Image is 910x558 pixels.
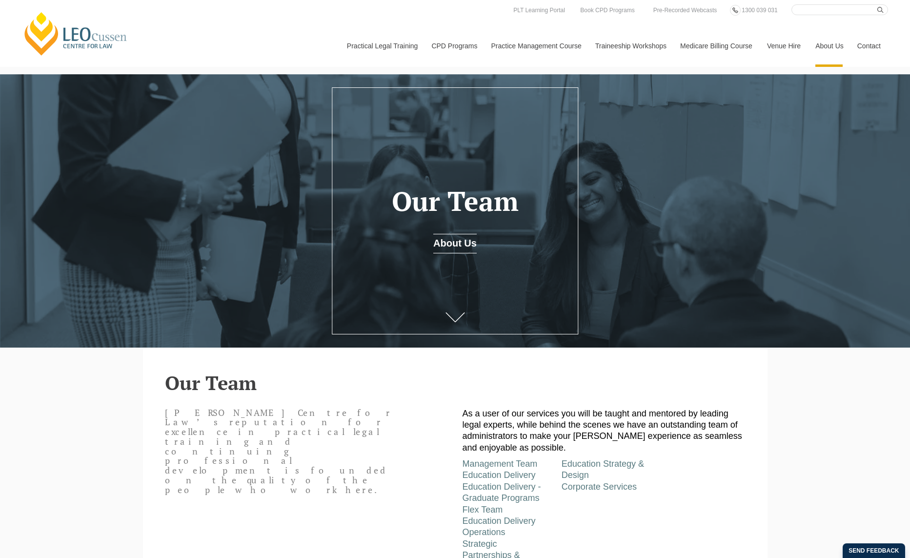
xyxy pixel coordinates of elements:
[845,493,886,534] iframe: LiveChat chat widget
[850,25,888,67] a: Contact
[346,186,565,216] h1: Our Team
[463,470,536,480] a: Education Delivery
[511,5,567,16] a: PLT Learning Portal
[22,11,130,57] a: [PERSON_NAME] Centre for Law
[578,5,637,16] a: Book CPD Programs
[562,459,644,480] a: Education Strategy & Design
[673,25,760,67] a: Medicare Billing Course
[651,5,720,16] a: Pre-Recorded Webcasts
[463,408,746,454] p: As a user of our services you will be taught and mentored by leading legal experts, while behind ...
[739,5,780,16] a: 1300 039 031
[463,505,503,515] a: Flex Team
[165,372,746,393] h2: Our Team
[463,459,538,469] a: Management Team
[808,25,850,67] a: About Us
[433,234,477,253] a: About Us
[484,25,588,67] a: Practice Management Course
[562,482,637,492] a: Corporate Services
[463,516,536,537] a: Education Delivery Operations
[760,25,808,67] a: Venue Hire
[340,25,425,67] a: Practical Legal Training
[742,7,777,14] span: 1300 039 031
[463,482,541,503] a: Education Delivery - Graduate Programs
[165,408,398,495] p: [PERSON_NAME] Centre for Law’s reputation for excellence in practical legal training and continui...
[588,25,673,67] a: Traineeship Workshops
[424,25,484,67] a: CPD Programs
